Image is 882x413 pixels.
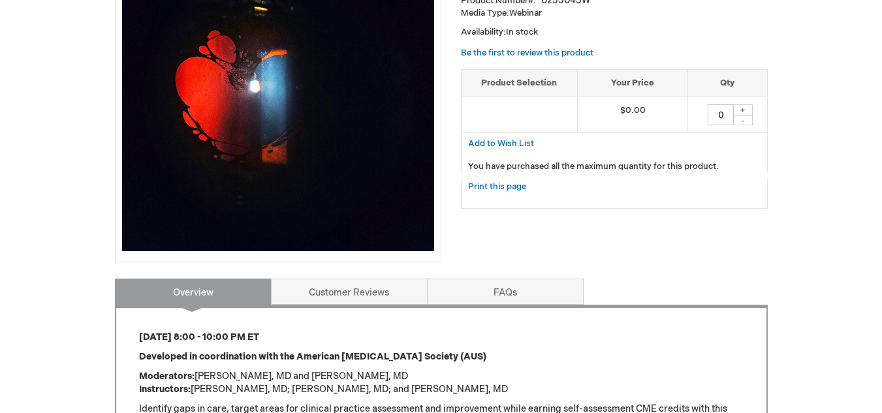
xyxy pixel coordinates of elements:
[688,70,767,97] th: Qty
[577,97,688,132] td: $0.00
[461,7,768,20] p: Webinar
[271,279,428,305] a: Customer Reviews
[733,104,753,115] div: +
[577,70,688,97] th: Your Price
[139,370,744,396] p: [PERSON_NAME], MD and [PERSON_NAME], MD [PERSON_NAME], MD; [PERSON_NAME], MD; and [PERSON_NAME], MD
[733,115,753,125] div: -
[708,104,734,125] input: Qty
[461,48,593,58] a: Be the first to review this product
[506,27,538,37] span: In stock
[468,161,761,173] p: You have purchased all the maximum quantity for this product.
[139,351,486,362] strong: Developed in coordination with the American [MEDICAL_DATA] Society (AUS)
[139,384,191,395] strong: Instructors:
[462,70,578,97] th: Product Selection
[427,279,584,305] a: FAQs
[461,26,768,38] p: Availability:
[468,179,526,195] a: Print this page
[468,138,534,149] a: Add to Wish List
[139,371,195,382] strong: Moderators:
[115,279,272,305] a: Overview
[461,8,509,18] strong: Media Type:
[139,331,259,343] strong: [DATE] 8:00 - 10:00 PM ET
